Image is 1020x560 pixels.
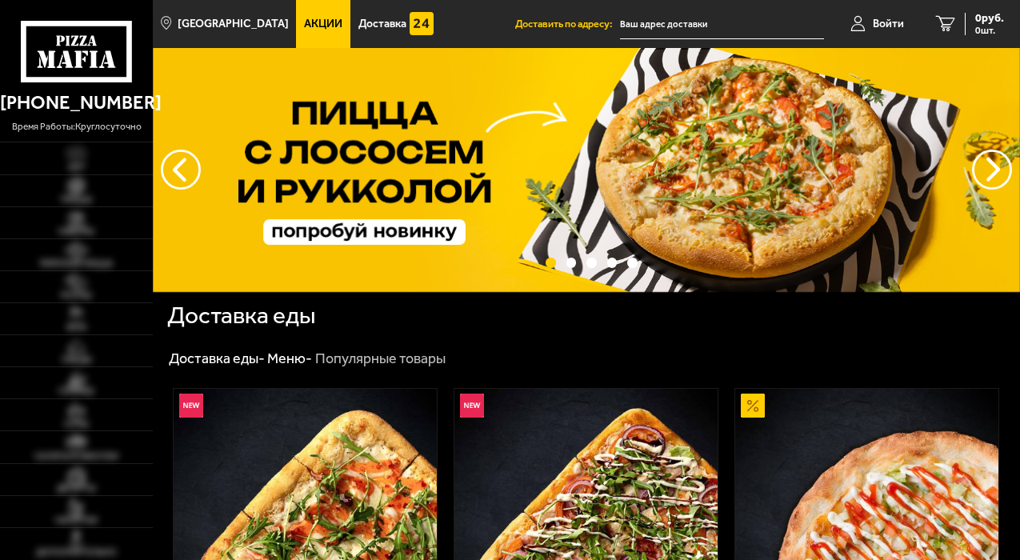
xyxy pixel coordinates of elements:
span: Доставить по адресу: [515,19,620,30]
button: точки переключения [566,258,577,268]
button: точки переключения [586,258,597,268]
button: точки переключения [546,258,556,268]
a: Меню- [267,350,312,367]
span: 0 руб. [975,13,1004,24]
button: следующий [161,150,201,190]
input: Ваш адрес доставки [620,10,824,39]
span: Санкт-Петербург, Парашютная улица, 61к3 [620,10,824,39]
div: Популярные товары [315,350,446,368]
img: Новинка [179,394,203,418]
h1: Доставка еды [167,304,315,328]
span: Акции [304,18,342,30]
img: Новинка [460,394,484,418]
button: точки переключения [607,258,618,268]
span: Войти [873,18,904,30]
img: Акционный [741,394,765,418]
button: точки переключения [627,258,638,268]
span: 0 шт. [975,26,1004,35]
a: Доставка еды- [169,350,265,367]
img: 15daf4d41897b9f0e9f617042186c801.svg [410,12,434,36]
span: Доставка [358,18,406,30]
button: предыдущий [972,150,1012,190]
span: [GEOGRAPHIC_DATA] [178,18,289,30]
